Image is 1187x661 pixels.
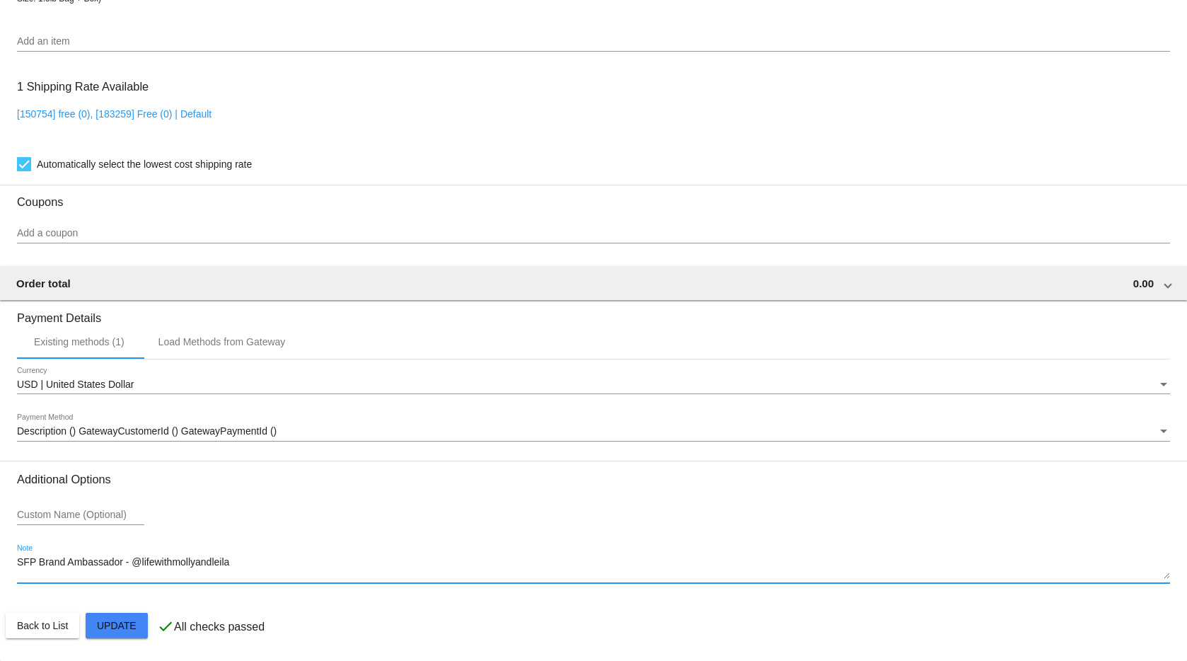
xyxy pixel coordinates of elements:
span: USD | United States Dollar [17,379,134,390]
span: 0.00 [1133,277,1154,289]
span: Description () GatewayCustomerId () GatewayPaymentId () [17,425,277,437]
p: All checks passed [174,621,265,633]
input: Custom Name (Optional) [17,510,144,521]
input: Add a coupon [17,228,1170,239]
mat-icon: check [157,618,174,635]
a: [150754] free (0), [183259] Free (0) | Default [17,108,212,120]
div: Load Methods from Gateway [158,336,286,347]
h3: Additional Options [17,473,1170,486]
span: Back to List [17,620,68,631]
input: Add an item [17,36,1170,47]
span: Update [97,620,137,631]
h3: 1 Shipping Rate Available [17,71,149,102]
span: Automatically select the lowest cost shipping rate [37,156,252,173]
h3: Payment Details [17,301,1170,325]
mat-select: Payment Method [17,426,1170,437]
button: Back to List [6,613,79,638]
mat-select: Currency [17,379,1170,391]
button: Update [86,613,148,638]
div: Existing methods (1) [34,336,125,347]
span: Order total [16,277,71,289]
h3: Coupons [17,185,1170,209]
